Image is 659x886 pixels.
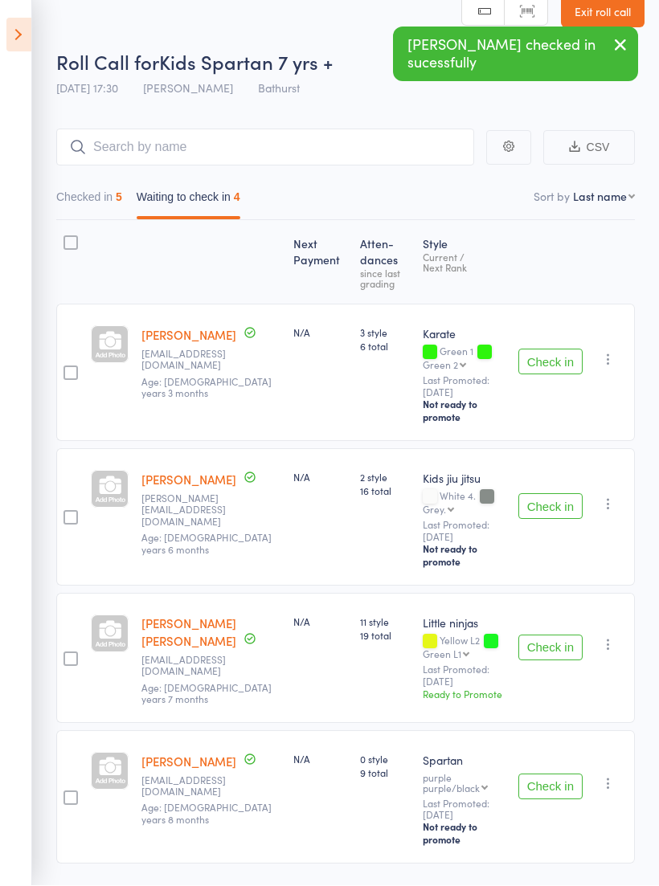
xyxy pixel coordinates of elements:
span: 0 style [360,753,409,766]
span: 2 style [360,471,409,484]
div: Ready to Promote [423,688,506,701]
div: N/A [293,471,348,484]
input: Search by name [56,129,474,166]
div: Little ninjas [423,615,506,631]
button: Check in [518,494,583,520]
span: Age: [DEMOGRAPHIC_DATA] years 8 months [141,801,272,826]
div: N/A [293,753,348,766]
span: [DATE] 17:30 [56,80,118,96]
span: 11 style [360,615,409,629]
a: [PERSON_NAME] [141,472,236,488]
div: Green 2 [423,360,458,370]
button: CSV [543,131,635,165]
div: Last name [573,189,627,205]
div: since last grading [360,268,409,289]
div: N/A [293,615,348,629]
span: Kids Spartan 7 yrs + [159,49,333,76]
div: Style [416,228,512,297]
span: Age: [DEMOGRAPHIC_DATA] years 7 months [141,681,272,706]
a: [PERSON_NAME] [141,753,236,770]
button: Check in [518,774,583,800]
div: Atten­dances [354,228,415,297]
div: purple/black [423,783,480,794]
small: Last Promoted: [DATE] [423,375,506,398]
small: Last Promoted: [DATE] [423,520,506,543]
small: Last Promoted: [DATE] [423,664,506,688]
div: Not ready to promote [423,821,506,847]
small: steph.curtis1993@gmail.com [141,349,246,372]
span: Age: [DEMOGRAPHIC_DATA] years 6 months [141,531,272,556]
button: Waiting to check in4 [137,183,240,220]
a: [PERSON_NAME] [141,327,236,344]
span: 19 total [360,629,409,643]
span: 16 total [360,484,409,498]
span: Roll Call for [56,49,159,76]
button: Check in [518,635,583,661]
small: Kscouller@hotmail.com [141,655,246,678]
button: Checked in5 [56,183,122,220]
div: purple [423,773,506,794]
div: [PERSON_NAME] checked in sucessfully [393,27,638,82]
a: [PERSON_NAME] [PERSON_NAME] [141,615,236,650]
div: White 4. [423,491,506,515]
div: Not ready to promote [423,543,506,569]
div: Yellow L2 [423,635,506,659]
small: zoesusanne88@hotmail.com [141,775,246,798]
div: Next Payment [287,228,354,297]
span: 6 total [360,340,409,353]
div: Green 1 [423,346,506,370]
div: N/A [293,326,348,340]
button: Check in [518,349,583,375]
div: 4 [234,191,240,204]
div: Karate [423,326,506,342]
div: Green L1 [423,649,461,659]
label: Sort by [534,189,570,205]
div: Grey. [423,504,446,515]
div: Spartan [423,753,506,769]
span: 9 total [360,766,409,780]
small: Last Promoted: [DATE] [423,798,506,822]
span: Bathurst [258,80,300,96]
div: Current / Next Rank [423,252,506,273]
div: Not ready to promote [423,398,506,424]
div: 5 [116,191,122,204]
span: Age: [DEMOGRAPHIC_DATA] years 3 months [141,375,272,400]
span: [PERSON_NAME] [143,80,233,96]
div: Kids jiu jitsu [423,471,506,487]
span: 3 style [360,326,409,340]
small: Joel_fabrication@outlook.com [141,493,246,528]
